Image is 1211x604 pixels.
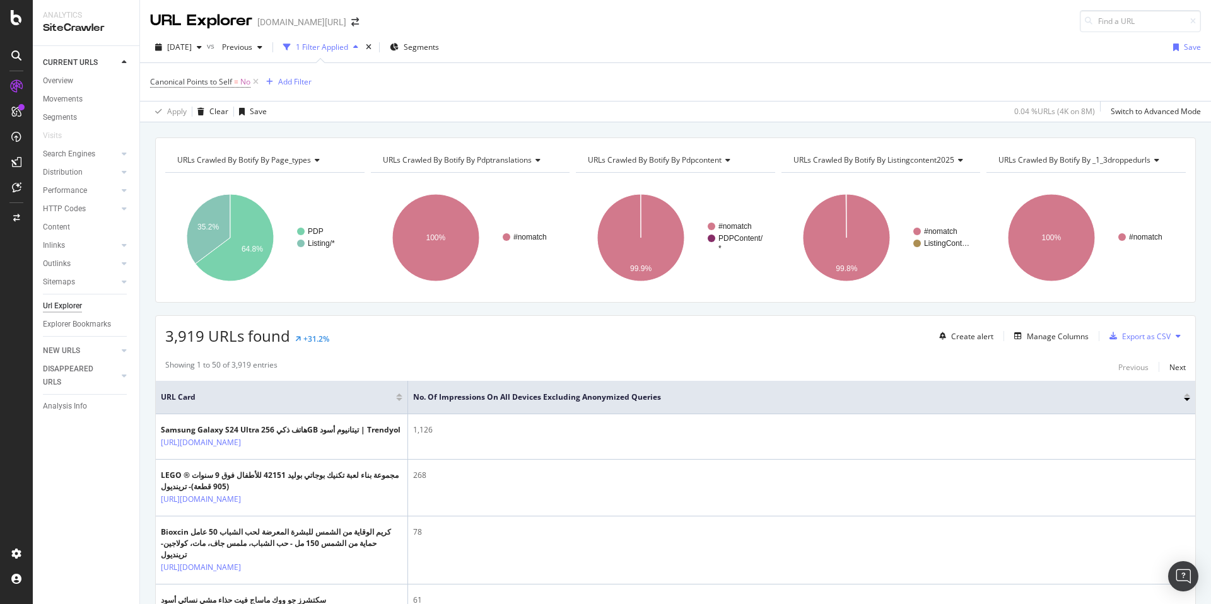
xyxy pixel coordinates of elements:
[43,111,77,124] div: Segments
[43,21,129,35] div: SiteCrawler
[43,276,118,289] a: Sitemaps
[380,150,559,170] h4: URLs Crawled By Botify By pdptranslations
[1104,326,1171,346] button: Export as CSV
[43,56,98,69] div: CURRENT URLS
[43,257,118,270] a: Outlinks
[150,37,207,57] button: [DATE]
[1118,359,1149,375] button: Previous
[165,325,290,346] span: 3,919 URLs found
[513,233,547,241] text: #nomatch
[363,41,374,54] div: times
[413,470,1190,481] div: 268
[161,392,393,403] span: URL Card
[351,18,359,26] div: arrow-right-arrow-left
[1168,561,1198,591] div: Open Intercom Messenger
[413,424,1190,436] div: 1,126
[793,154,954,165] span: URLs Crawled By Botify By listingcontent2025
[167,106,187,117] div: Apply
[43,344,118,357] a: NEW URLS
[996,150,1174,170] h4: URLs Crawled By Botify By _1_3droppedurls
[197,223,219,231] text: 35.2%
[43,318,111,331] div: Explorer Bookmarks
[43,202,86,216] div: HTTP Codes
[998,154,1150,165] span: URLs Crawled By Botify By _1_3droppedurls
[43,344,80,357] div: NEW URLS
[43,221,131,234] a: Content
[43,400,87,413] div: Analysis Info
[161,424,401,436] div: Samsung Galaxy S24 Ultra هاتف ذكي 256GB تيتانيوم أسود | Trendyol
[234,76,238,87] span: =
[308,227,324,236] text: PDP
[934,326,993,346] button: Create alert
[43,239,65,252] div: Inlinks
[257,16,346,28] div: [DOMAIN_NAME][URL]
[242,245,263,253] text: 64.8%
[1027,331,1089,342] div: Manage Columns
[576,183,773,293] svg: A chart.
[1129,233,1162,241] text: #nomatch
[278,76,312,87] div: Add Filter
[43,74,73,88] div: Overview
[303,334,329,344] div: +31.2%
[217,42,252,52] span: Previous
[43,74,131,88] a: Overview
[150,76,232,87] span: Canonical Points to Self
[207,40,217,51] span: vs
[383,154,532,165] span: URLs Crawled By Botify By pdptranslations
[43,299,131,313] a: Url Explorer
[209,106,228,117] div: Clear
[43,363,107,389] div: DISAPPEARED URLS
[791,150,973,170] h4: URLs Crawled By Botify By listingcontent2025
[43,93,131,106] a: Movements
[718,222,752,231] text: #nomatch
[43,129,74,142] a: Visits
[1106,102,1201,122] button: Switch to Advanced Mode
[1169,359,1186,375] button: Next
[192,102,228,122] button: Clear
[951,331,993,342] div: Create alert
[1168,37,1201,57] button: Save
[836,264,857,273] text: 99.8%
[175,150,353,170] h4: URLs Crawled By Botify By page_types
[43,184,87,197] div: Performance
[43,148,95,161] div: Search Engines
[371,183,568,293] svg: A chart.
[1118,362,1149,373] div: Previous
[718,234,763,243] text: PDPContent/
[150,102,187,122] button: Apply
[43,148,118,161] a: Search Engines
[217,37,267,57] button: Previous
[161,470,402,492] div: LEGO ® مجموعة بناء لعبة تكنيك بوجاتي بوليد 42151 للأطفال فوق 9 سنوات (905 قطعة)- ترينديول
[43,363,118,389] a: DISAPPEARED URLS
[165,183,363,293] svg: A chart.
[43,93,83,106] div: Movements
[177,154,311,165] span: URLs Crawled By Botify By page_types
[1122,331,1171,342] div: Export as CSV
[924,227,957,236] text: #nomatch
[385,37,444,57] button: Segments
[404,42,439,52] span: Segments
[278,37,363,57] button: 1 Filter Applied
[43,257,71,270] div: Outlinks
[161,526,402,560] div: Bioxcin كريم الوقاية من الشمس للبشرة المعرضة لحب الشباب 50 عامل حماية من الشمس 150 مل - حب الشباب...
[1169,362,1186,373] div: Next
[161,436,241,449] a: [URL][DOMAIN_NAME]
[43,299,82,313] div: Url Explorer
[1014,106,1095,117] div: 0.04 % URLs ( 4K on 8M )
[630,264,652,273] text: 99.9%
[150,10,252,32] div: URL Explorer
[43,202,118,216] a: HTTP Codes
[986,183,1184,293] svg: A chart.
[261,74,312,90] button: Add Filter
[308,239,335,248] text: Listing/*
[781,183,979,293] div: A chart.
[43,166,118,179] a: Distribution
[240,73,250,91] span: No
[588,154,722,165] span: URLs Crawled By Botify By pdpcontent
[1184,42,1201,52] div: Save
[43,184,118,197] a: Performance
[1009,328,1089,344] button: Manage Columns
